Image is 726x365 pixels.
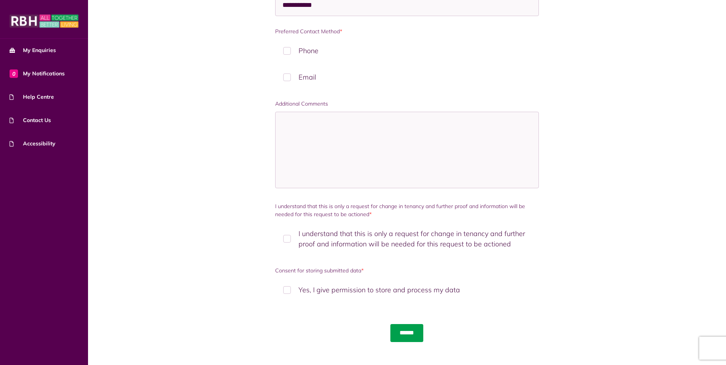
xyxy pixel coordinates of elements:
[275,202,539,218] label: I understand that this is only a request for change in tenancy and further proof and information ...
[275,279,539,301] label: Yes, I give permission to store and process my data
[10,93,54,101] span: Help Centre
[10,69,18,78] span: 0
[275,222,539,255] label: I understand that this is only a request for change in tenancy and further proof and information ...
[275,28,539,36] label: Preferred Contact Method
[275,100,539,108] label: Additional Comments
[10,116,51,124] span: Contact Us
[275,66,539,88] label: Email
[10,46,56,54] span: My Enquiries
[10,70,65,78] span: My Notifications
[275,39,539,62] label: Phone
[275,267,539,275] label: Consent for storing submitted data
[10,13,78,29] img: MyRBH
[10,140,55,148] span: Accessibility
